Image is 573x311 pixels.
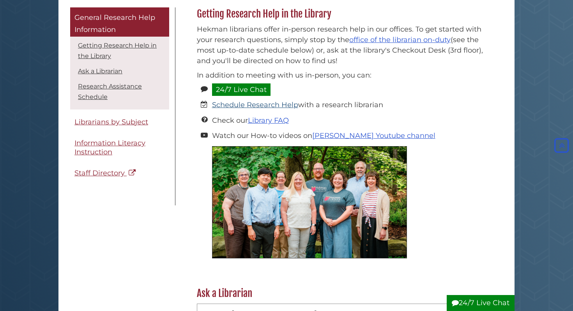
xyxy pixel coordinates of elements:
div: Guide Pages [70,7,169,186]
p: Hekman librarians offer in-person research help in our offices. To get started with your research... [197,24,487,66]
a: Library FAQ [248,116,289,125]
button: 24/7 Live Chat [447,295,515,311]
span: Librarians by Subject [74,118,148,126]
li: Watch our How-to videos on [212,131,487,141]
h2: Getting Research Help in the Library [193,8,491,20]
a: Librarians by Subject [70,113,169,131]
p: In addition to meeting with us in-person, you can: [197,70,487,81]
a: Ask a Librarian [78,67,122,75]
a: Getting Research Help in the Library [78,42,157,60]
li: Check our [212,115,487,126]
a: Back to Top [552,141,571,150]
span: Staff Directory [74,169,125,177]
span: General Research Help Information [74,13,155,34]
span: Information Literacy Instruction [74,139,145,156]
a: Schedule Research Help [212,101,298,109]
a: 24/7 Live Chat [212,83,271,96]
a: Staff Directory [70,164,169,182]
a: General Research Help Information [70,7,169,37]
a: Information Literacy Instruction [70,134,169,161]
li: with a research librarian [212,100,487,110]
h2: Ask a Librarian [193,287,491,300]
a: [PERSON_NAME] Youtube channel [312,131,435,140]
a: office of the librarian on-duty [349,35,451,44]
a: Research Assistance Schedule [78,83,142,101]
